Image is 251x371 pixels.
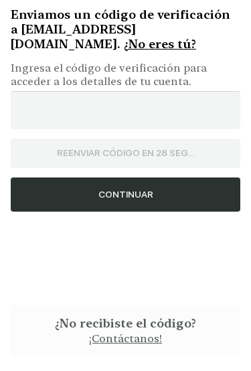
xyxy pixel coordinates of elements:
[21,320,230,333] div: ¿No recibiste el código?
[11,66,240,92] div: Ingresa el código de verificación para acceder a los detalles de tu cuenta.
[11,11,240,55] div: Enviamos un código de verificación a [EMAIL_ADDRESS][DOMAIN_NAME] .
[21,336,230,350] div: ¡Contáctanos!
[124,40,196,55] span: ¿No eres tú?
[11,143,240,171] button: REENVIAR CÓDIGO EN 28 SEG…
[11,181,240,216] button: CONTINUAR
